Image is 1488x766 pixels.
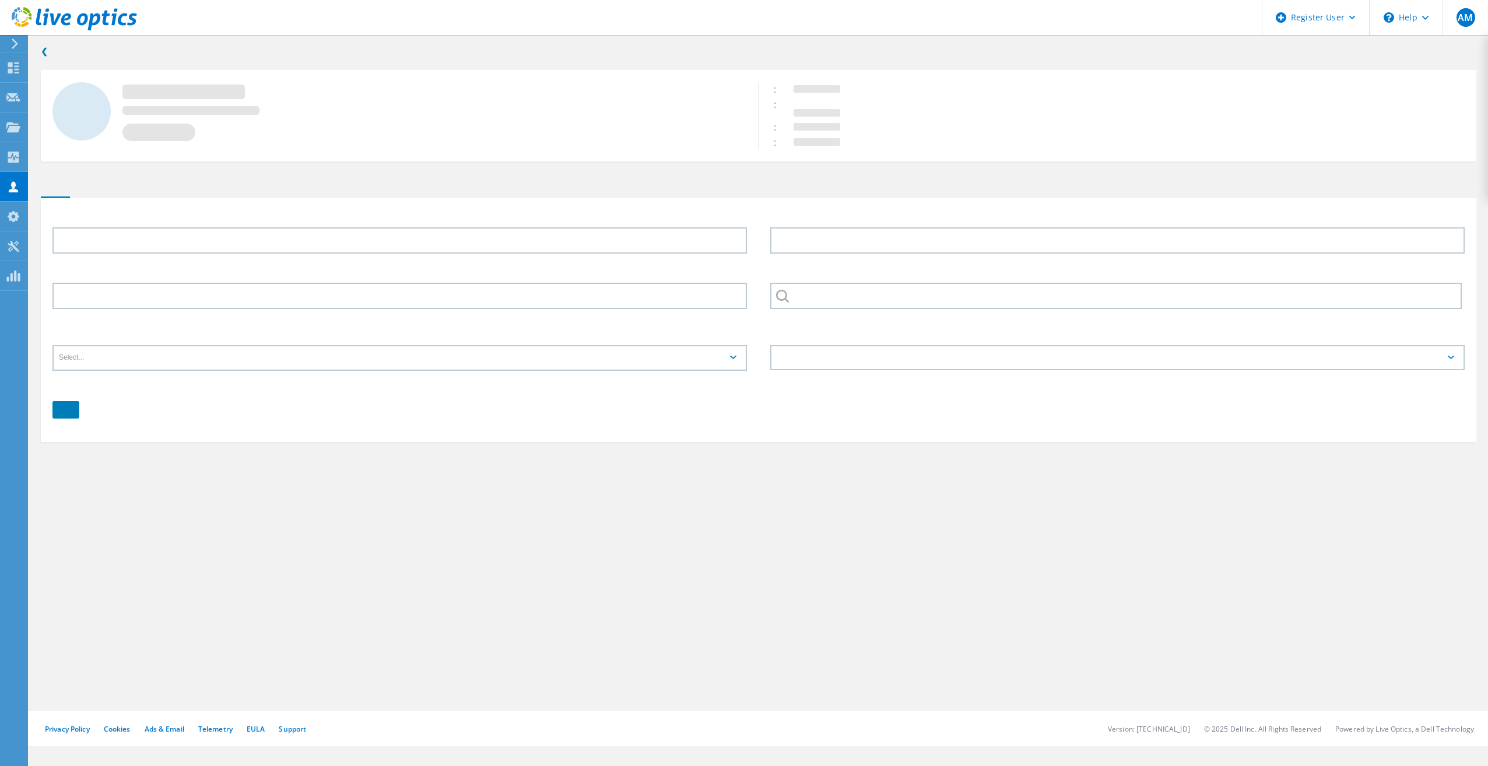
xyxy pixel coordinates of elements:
a: Telemetry [198,724,233,734]
a: Live Optics Dashboard [12,24,137,33]
svg: \n [1384,12,1394,23]
a: Back to search [41,44,48,58]
a: Cookies [104,724,131,734]
a: EULA [247,724,265,734]
span: AM [1458,13,1473,22]
span: : [774,121,788,133]
a: Support [279,724,306,734]
li: © 2025 Dell Inc. All Rights Reserved [1204,724,1321,734]
span: : [774,83,788,96]
a: Ads & Email [145,724,184,734]
span: : [774,98,788,111]
li: Powered by Live Optics, a Dell Technology [1335,724,1474,734]
li: Version: [TECHNICAL_ID] [1108,724,1190,734]
a: Privacy Policy [45,724,90,734]
span: : [774,136,788,149]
